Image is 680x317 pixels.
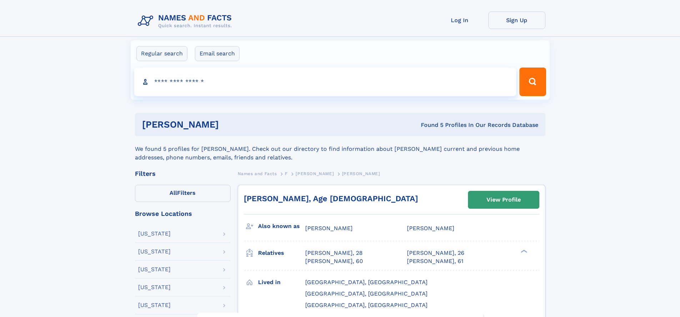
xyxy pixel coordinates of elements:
[142,120,320,129] h1: [PERSON_NAME]
[407,249,464,257] a: [PERSON_NAME], 26
[342,171,380,176] span: [PERSON_NAME]
[285,169,288,178] a: F
[305,290,428,297] span: [GEOGRAPHIC_DATA], [GEOGRAPHIC_DATA]
[138,267,171,272] div: [US_STATE]
[138,249,171,254] div: [US_STATE]
[134,68,517,96] input: search input
[305,302,428,308] span: [GEOGRAPHIC_DATA], [GEOGRAPHIC_DATA]
[138,284,171,290] div: [US_STATE]
[305,225,353,232] span: [PERSON_NAME]
[407,225,454,232] span: [PERSON_NAME]
[320,121,538,129] div: Found 5 Profiles In Our Records Database
[407,257,463,265] a: [PERSON_NAME], 61
[135,210,231,217] div: Browse Locations
[519,68,546,96] button: Search Button
[258,276,305,288] h3: Lived in
[305,249,363,257] a: [PERSON_NAME], 28
[305,279,428,286] span: [GEOGRAPHIC_DATA], [GEOGRAPHIC_DATA]
[431,11,488,29] a: Log In
[296,171,334,176] span: [PERSON_NAME]
[258,247,305,259] h3: Relatives
[170,189,177,196] span: All
[135,185,231,202] label: Filters
[135,170,231,177] div: Filters
[296,169,334,178] a: [PERSON_NAME]
[468,191,539,208] a: View Profile
[244,194,418,203] a: [PERSON_NAME], Age [DEMOGRAPHIC_DATA]
[305,257,363,265] a: [PERSON_NAME], 60
[135,11,238,31] img: Logo Names and Facts
[135,136,545,162] div: We found 5 profiles for [PERSON_NAME]. Check out our directory to find information about [PERSON_...
[258,220,305,232] h3: Also known as
[136,46,187,61] label: Regular search
[138,302,171,308] div: [US_STATE]
[285,171,288,176] span: F
[519,249,528,254] div: ❯
[195,46,240,61] label: Email search
[238,169,277,178] a: Names and Facts
[487,192,521,208] div: View Profile
[138,231,171,237] div: [US_STATE]
[488,11,545,29] a: Sign Up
